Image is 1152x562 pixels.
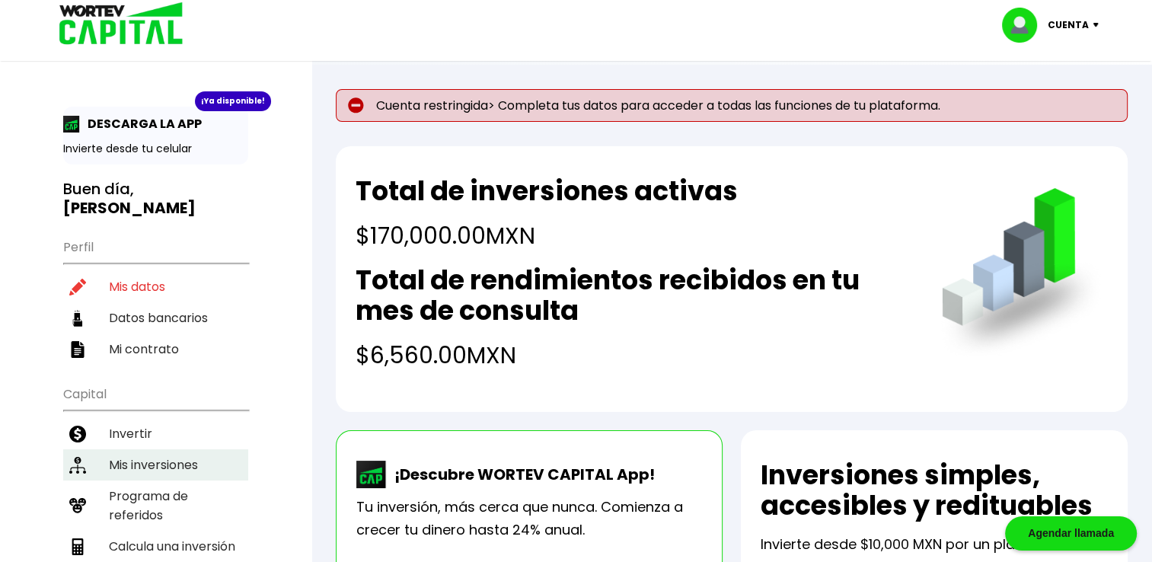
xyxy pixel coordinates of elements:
img: invertir-icon.b3b967d7.svg [69,426,86,442]
a: Mis datos [63,271,248,302]
a: Mis inversiones [63,449,248,481]
a: Mi contrato [63,334,248,365]
a: Datos bancarios [63,302,248,334]
h2: Total de rendimientos recibidos en tu mes de consulta [356,265,911,326]
img: inversiones-icon.6695dc30.svg [69,457,86,474]
img: editar-icon.952d3147.svg [69,279,86,295]
p: Cuenta restringida> Completa tus datos para acceder a todas las funciones de tu plataforma. [336,89,1128,122]
img: wortev-capital-app-icon [356,461,387,488]
img: recomiendanos-icon.9b8e9327.svg [69,497,86,514]
a: Calcula una inversión [63,531,248,562]
div: Agendar llamada [1005,516,1137,551]
h4: $6,560.00 MXN [356,338,911,372]
img: profile-image [1002,8,1048,43]
img: grafica.516fef24.png [935,188,1108,361]
p: Tu inversión, más cerca que nunca. Comienza a crecer tu dinero hasta 24% anual. [356,496,702,541]
b: [PERSON_NAME] [63,197,196,219]
p: ¡Descubre WORTEV CAPITAL App! [387,463,655,486]
p: Invierte desde tu celular [63,141,248,157]
img: contrato-icon.f2db500c.svg [69,341,86,358]
img: error-circle.027baa21.svg [348,97,364,113]
p: DESCARGA LA APP [80,114,202,133]
h3: Buen día, [63,180,248,218]
h2: Inversiones simples, accesibles y redituables [761,460,1108,521]
p: Cuenta [1048,14,1089,37]
h2: Total de inversiones activas [356,176,738,206]
img: app-icon [63,116,80,133]
img: calculadora-icon.17d418c4.svg [69,538,86,555]
img: icon-down [1089,23,1109,27]
h4: $170,000.00 MXN [356,219,738,253]
img: datos-icon.10cf9172.svg [69,310,86,327]
a: Programa de referidos [63,481,248,531]
a: Invertir [63,418,248,449]
ul: Perfil [63,230,248,365]
div: ¡Ya disponible! [195,91,271,111]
